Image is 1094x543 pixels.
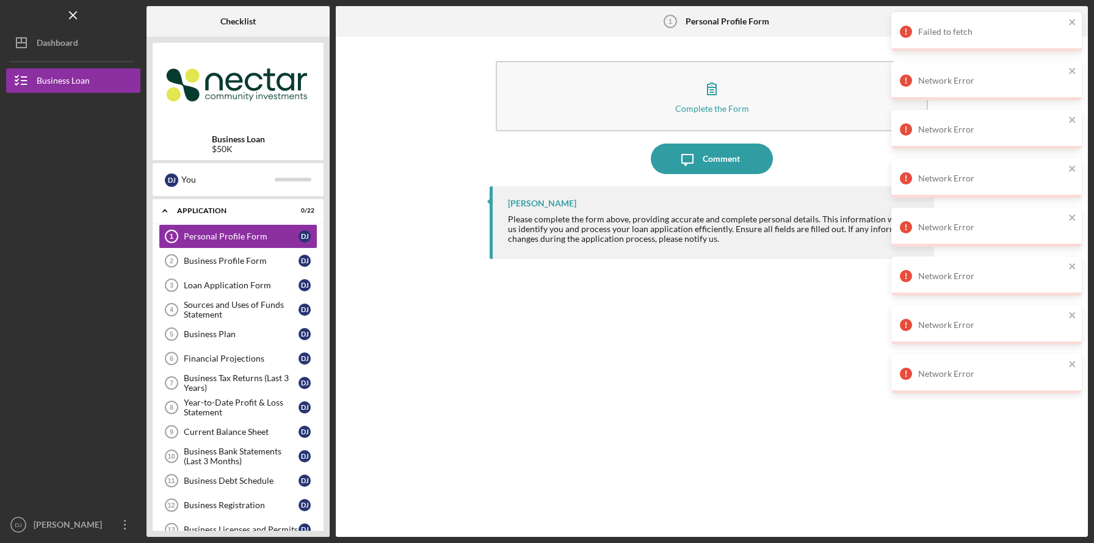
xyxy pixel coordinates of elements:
div: Loan Application Form [184,280,299,290]
button: close [1068,164,1077,175]
div: Sources and Uses of Funds Statement [184,300,299,319]
tspan: 13 [167,526,175,533]
button: close [1068,310,1077,322]
tspan: 1 [668,18,672,25]
div: Network Error [918,320,1065,330]
div: D J [299,450,311,462]
div: Current Balance Sheet [184,427,299,437]
div: Business Loan [37,68,90,96]
div: D J [165,173,178,187]
tspan: 11 [167,477,175,484]
button: DJ[PERSON_NAME] [6,512,140,537]
div: 0 / 22 [292,207,314,214]
div: Failed to fetch [918,27,1065,37]
div: D J [299,426,311,438]
button: close [1068,115,1077,126]
div: Business Registration [184,500,299,510]
div: D J [299,328,311,340]
div: Network Error [918,271,1065,281]
button: Comment [651,144,773,174]
div: D J [299,401,311,414]
tspan: 12 [167,501,175,509]
button: Dashboard [6,31,140,55]
img: Product logo [153,49,324,122]
div: Dashboard [37,31,78,58]
a: 3Loan Application FormDJ [159,273,317,297]
div: Network Error [918,125,1065,134]
div: D J [299,230,311,242]
div: Business Debt Schedule [184,476,299,486]
div: D J [299,523,311,536]
a: 8Year-to-Date Profit & Loss StatementDJ [159,395,317,420]
b: Personal Profile Form [686,16,769,26]
div: Business Licenses and Permits [184,525,299,534]
button: close [1068,17,1077,29]
tspan: 4 [170,306,174,313]
tspan: 9 [170,428,173,435]
div: D J [299,475,311,487]
a: 11Business Debt ScheduleDJ [159,468,317,493]
div: D J [299,352,311,365]
div: Complete the Form [675,104,749,113]
a: 9Current Balance SheetDJ [159,420,317,444]
a: 5Business PlanDJ [159,322,317,346]
tspan: 10 [167,453,175,460]
div: Business Plan [184,329,299,339]
div: D J [299,279,311,291]
a: 7Business Tax Returns (Last 3 Years)DJ [159,371,317,395]
div: Year-to-Date Profit & Loss Statement [184,398,299,417]
div: Network Error [918,76,1065,86]
a: 6Financial ProjectionsDJ [159,346,317,371]
div: D J [299,304,311,316]
button: Business Loan [6,68,140,93]
div: Business Tax Returns (Last 3 Years) [184,373,299,393]
a: 10Business Bank Statements (Last 3 Months)DJ [159,444,317,468]
a: 12Business RegistrationDJ [159,493,317,517]
a: 4Sources and Uses of Funds StatementDJ [159,297,317,322]
tspan: 3 [170,282,173,289]
text: DJ [15,522,22,528]
b: Checklist [220,16,256,26]
div: Network Error [918,369,1065,379]
button: close [1068,261,1077,273]
div: D J [299,499,311,511]
tspan: 8 [170,404,173,411]
div: [PERSON_NAME] [508,199,576,208]
div: Application [177,207,284,214]
div: Network Error [918,173,1065,183]
button: Complete the Form [496,61,927,131]
tspan: 1 [170,233,173,240]
div: D J [299,377,311,389]
div: Comment [703,144,740,174]
tspan: 7 [170,379,173,387]
a: 2Business Profile FormDJ [159,249,317,273]
button: close [1068,66,1077,78]
div: You [181,169,275,190]
div: D J [299,255,311,267]
div: Personal Profile Form [184,231,299,241]
div: Please complete the form above, providing accurate and complete personal details. This informatio... [508,214,921,244]
div: Financial Projections [184,354,299,363]
a: 1Personal Profile FormDJ [159,224,317,249]
tspan: 6 [170,355,173,362]
div: [PERSON_NAME] [31,512,110,540]
tspan: 5 [170,330,173,338]
a: 13Business Licenses and PermitsDJ [159,517,317,542]
tspan: 2 [170,257,173,264]
div: Network Error [918,222,1065,232]
div: Business Profile Form [184,256,299,266]
b: Business Loan [212,134,265,144]
button: close [1068,359,1077,371]
div: Business Bank Statements (Last 3 Months) [184,446,299,466]
div: $50K [212,144,265,154]
button: close [1068,213,1077,224]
